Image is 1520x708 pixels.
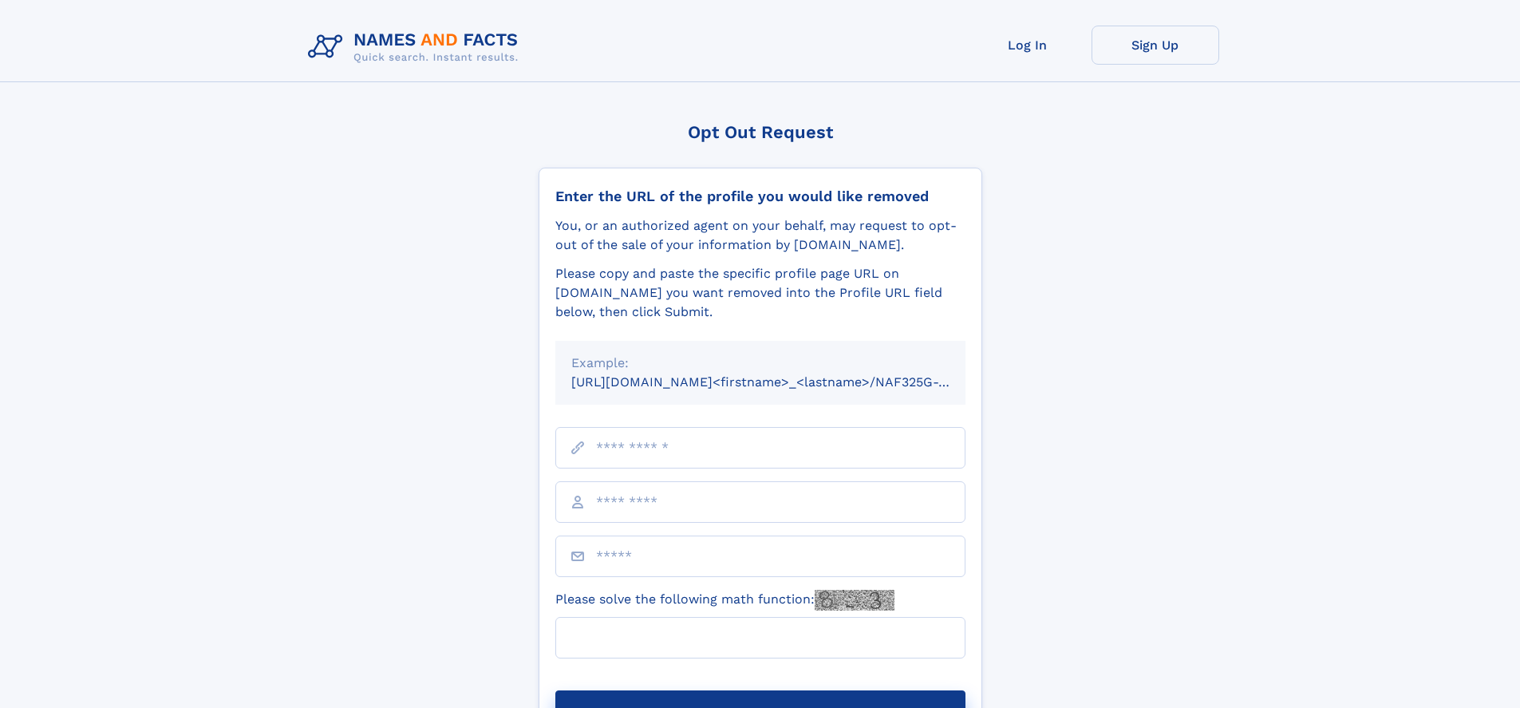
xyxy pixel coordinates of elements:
[555,590,894,611] label: Please solve the following math function:
[964,26,1092,65] a: Log In
[302,26,531,69] img: Logo Names and Facts
[571,354,950,373] div: Example:
[555,216,965,255] div: You, or an authorized agent on your behalf, may request to opt-out of the sale of your informatio...
[555,264,965,322] div: Please copy and paste the specific profile page URL on [DOMAIN_NAME] you want removed into the Pr...
[555,188,965,205] div: Enter the URL of the profile you would like removed
[539,122,982,142] div: Opt Out Request
[1092,26,1219,65] a: Sign Up
[571,374,996,390] small: [URL][DOMAIN_NAME]<firstname>_<lastname>/NAF325G-xxxxxxxx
